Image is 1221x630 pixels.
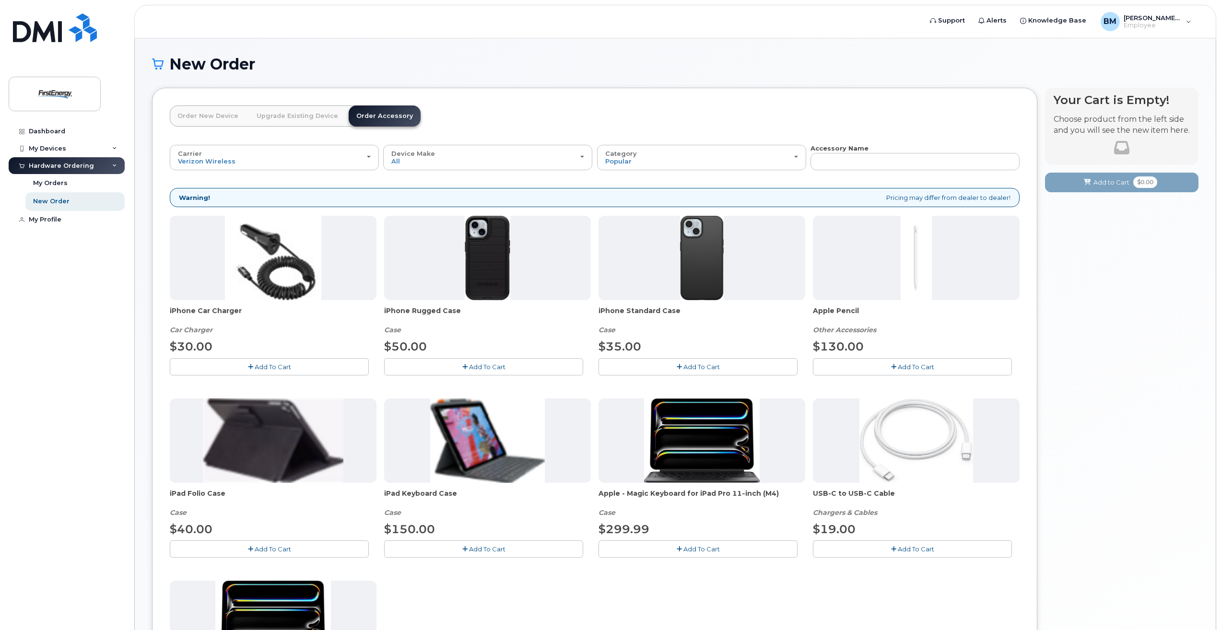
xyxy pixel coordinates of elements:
[1093,178,1129,187] span: Add to Cart
[391,150,435,157] span: Device Make
[384,339,427,353] span: $50.00
[384,540,583,557] button: Add To Cart
[1045,173,1198,192] button: Add to Cart $0.00
[170,339,212,353] span: $30.00
[391,157,400,165] span: All
[813,326,876,334] em: Other Accessories
[1179,588,1214,623] iframe: Messenger Launcher
[813,358,1012,375] button: Add To Cart
[170,508,187,517] em: Case
[170,489,376,508] span: iPad Folio Case
[255,545,291,553] span: Add To Cart
[599,489,805,508] span: Apple - Magic Keyboard for iPad Pro 11‑inch (M4)
[813,540,1012,557] button: Add To Cart
[384,508,401,517] em: Case
[249,105,346,127] a: Upgrade Existing Device
[644,398,760,483] img: magic_keyboard_for_ipad_pro.png
[152,56,1198,72] h1: New Order
[469,363,505,371] span: Add To Cart
[170,306,376,325] span: iPhone Car Charger
[384,306,591,325] span: iPhone Rugged Case
[599,358,798,375] button: Add To Cart
[599,508,615,517] em: Case
[384,489,591,517] div: iPad Keyboard Case
[178,150,202,157] span: Carrier
[898,363,934,371] span: Add To Cart
[383,145,592,170] button: Device Make All
[683,545,720,553] span: Add To Cart
[170,105,246,127] a: Order New Device
[813,339,864,353] span: $130.00
[1054,93,1190,106] h4: Your Cart is Empty!
[599,339,641,353] span: $35.00
[178,157,235,165] span: Verizon Wireless
[813,489,1020,517] div: USB-C to USB-C Cable
[599,306,805,325] span: iPhone Standard Case
[813,306,1020,335] div: Apple Pencil
[179,193,210,202] strong: Warning!
[430,398,545,483] img: keyboard.png
[170,188,1020,208] div: Pricing may differ from dealer to dealer!
[597,145,806,170] button: Category Popular
[898,545,934,553] span: Add To Cart
[813,522,856,536] span: $19.00
[469,545,505,553] span: Add To Cart
[813,489,1020,508] span: USB-C to USB-C Cable
[599,306,805,335] div: iPhone Standard Case
[170,522,212,536] span: $40.00
[384,489,591,508] span: iPad Keyboard Case
[810,144,869,152] strong: Accessory Name
[465,216,510,300] img: Defender.jpg
[225,216,321,300] img: iphonesecg.jpg
[170,489,376,517] div: iPad Folio Case
[1133,176,1157,188] span: $0.00
[813,306,1020,325] span: Apple Pencil
[170,358,369,375] button: Add To Cart
[170,306,376,335] div: iPhone Car Charger
[599,522,649,536] span: $299.99
[683,363,720,371] span: Add To Cart
[255,363,291,371] span: Add To Cart
[349,105,421,127] a: Order Accessory
[605,150,637,157] span: Category
[170,326,212,334] em: Car Charger
[813,508,877,517] em: Chargers & Cables
[384,358,583,375] button: Add To Cart
[901,216,931,300] img: PencilPro.jpg
[203,398,343,483] img: folio.png
[599,326,615,334] em: Case
[384,326,401,334] em: Case
[599,489,805,517] div: Apple - Magic Keyboard for iPad Pro 11‑inch (M4)
[599,540,798,557] button: Add To Cart
[384,522,435,536] span: $150.00
[170,540,369,557] button: Add To Cart
[1054,114,1190,136] p: Choose product from the left side and you will see the new item here.
[384,306,591,335] div: iPhone Rugged Case
[170,145,379,170] button: Carrier Verizon Wireless
[605,157,632,165] span: Popular
[859,398,973,483] img: USB-C.jpg
[680,216,724,300] img: Symmetry.jpg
